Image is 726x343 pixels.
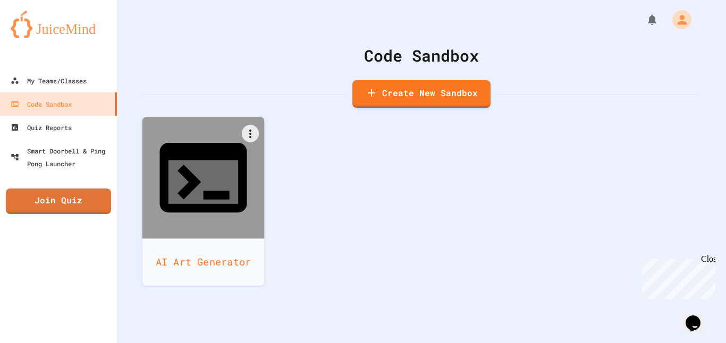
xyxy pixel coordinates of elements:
[638,254,715,299] iframe: chat widget
[142,117,265,286] a: AI Art Generator
[11,144,113,170] div: Smart Doorbell & Ping Pong Launcher
[11,11,106,38] img: logo-orange.svg
[142,238,265,286] div: AI Art Generator
[11,121,72,134] div: Quiz Reports
[4,4,73,67] div: Chat with us now!Close
[11,98,72,110] div: Code Sandbox
[661,7,694,32] div: My Account
[352,80,491,108] a: Create New Sandbox
[143,44,699,67] div: Code Sandbox
[681,301,715,332] iframe: chat widget
[6,188,111,214] a: Join Quiz
[11,74,87,87] div: My Teams/Classes
[626,11,661,29] div: My Notifications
